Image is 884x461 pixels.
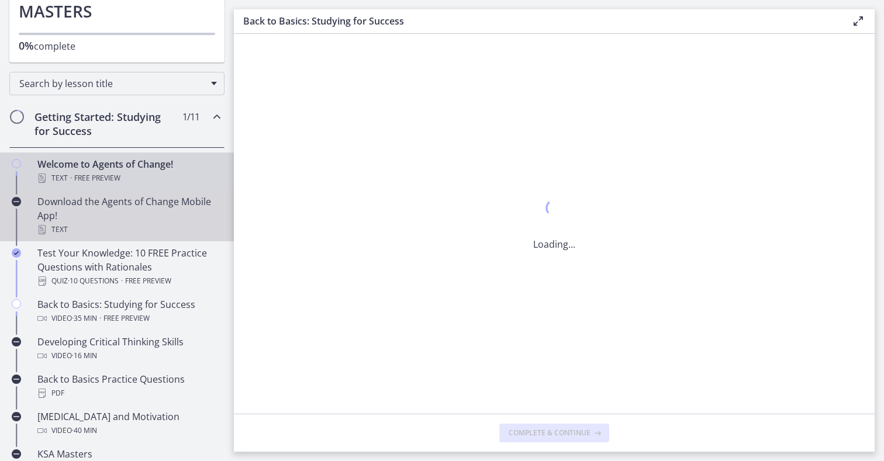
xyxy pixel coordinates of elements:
[72,424,97,438] span: · 40 min
[19,77,205,90] span: Search by lesson title
[74,171,120,185] span: Free preview
[19,39,34,53] span: 0%
[509,428,591,438] span: Complete & continue
[37,386,220,400] div: PDF
[68,274,119,288] span: · 10 Questions
[121,274,123,288] span: ·
[533,196,575,223] div: 1
[37,223,220,237] div: Text
[37,335,220,363] div: Developing Critical Thinking Skills
[34,110,177,138] h2: Getting Started: Studying for Success
[37,246,220,288] div: Test Your Knowledge: 10 FREE Practice Questions with Rationales
[37,410,220,438] div: [MEDICAL_DATA] and Motivation
[243,14,833,28] h3: Back to Basics: Studying for Success
[37,349,220,363] div: Video
[125,274,171,288] span: Free preview
[72,311,97,325] span: · 35 min
[533,237,575,251] p: Loading...
[37,424,220,438] div: Video
[37,297,220,325] div: Back to Basics: Studying for Success
[37,171,220,185] div: Text
[499,424,609,442] button: Complete & continue
[37,195,220,237] div: Download the Agents of Change Mobile App!
[37,311,220,325] div: Video
[37,157,220,185] div: Welcome to Agents of Change!
[103,311,150,325] span: Free preview
[19,39,215,53] p: complete
[9,72,225,95] div: Search by lesson title
[37,274,220,288] div: Quiz
[72,349,97,363] span: · 16 min
[182,110,199,124] span: 1 / 11
[70,171,72,185] span: ·
[12,248,21,258] i: Completed
[37,372,220,400] div: Back to Basics Practice Questions
[99,311,101,325] span: ·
